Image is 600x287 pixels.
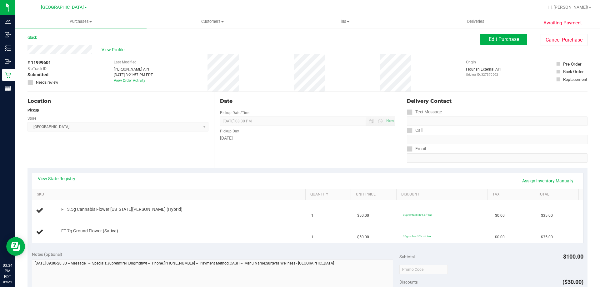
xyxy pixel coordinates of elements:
input: Promo Code [399,265,448,274]
span: Notes (optional) [32,252,62,257]
span: $0.00 [495,213,505,219]
label: Origin [466,59,476,65]
p: 03:34 PM EDT [3,263,12,280]
span: Needs review [36,80,58,85]
div: [DATE] [220,135,395,141]
span: # 11999601 [27,59,51,66]
inline-svg: Retail [5,72,11,78]
inline-svg: Inventory [5,45,11,51]
span: ($30.00) [562,279,583,285]
span: View Profile [102,47,127,53]
div: Flourish External API [466,67,501,77]
span: FT 7g Ground Flower (Sativa) [61,228,118,234]
label: Call [407,126,422,135]
span: $50.00 [357,213,369,219]
span: Hi, [PERSON_NAME]! [547,5,588,10]
span: 1 [311,234,313,240]
a: Assign Inventory Manually [518,176,577,186]
span: Tills [278,19,409,24]
div: [DATE] 3:21:57 PM EDT [114,72,153,78]
span: BioTrack ID: [27,66,47,72]
input: Format: (999) 999-9999 [407,135,587,144]
span: FT 3.5g Cannabis Flower [US_STATE][PERSON_NAME] (Hybrid) [61,206,182,212]
span: 30premfire1: 30% off line [403,213,432,216]
span: 30grndflwr: 30% off line [403,235,431,238]
div: Delivery Contact [407,97,587,105]
span: Deliveries [459,19,493,24]
inline-svg: Inbound [5,32,11,38]
a: Tax [492,192,531,197]
span: $0.00 [495,234,505,240]
inline-svg: Analytics [5,18,11,24]
span: Subtotal [399,254,415,259]
label: Store [27,116,36,121]
label: Text Message [407,107,442,116]
a: Back [27,35,37,40]
inline-svg: Reports [5,85,11,92]
div: Back Order [563,68,584,75]
a: Deliveries [410,15,542,28]
label: Email [407,144,426,153]
a: Customers [147,15,278,28]
a: Unit Price [356,192,394,197]
div: Pre-Order [563,61,582,67]
span: - [49,66,50,72]
a: View State Registry [38,176,75,182]
inline-svg: Outbound [5,58,11,65]
div: [PERSON_NAME] API [114,67,153,72]
span: $50.00 [357,234,369,240]
a: Total [538,192,576,197]
span: [GEOGRAPHIC_DATA] [41,5,84,10]
a: Discount [401,192,485,197]
span: $35.00 [541,213,553,219]
button: Cancel Purchase [541,34,587,46]
button: Edit Purchase [480,34,527,45]
div: Date [220,97,395,105]
a: Tills [278,15,410,28]
span: Customers [147,19,278,24]
strong: Pickup [27,108,39,112]
div: Replacement [563,76,587,82]
span: $100.00 [563,253,583,260]
iframe: Resource center [6,237,25,256]
a: SKU [37,192,303,197]
span: Submitted [27,72,48,78]
p: Original ID: 327370502 [466,72,501,77]
label: Pickup Date/Time [220,110,250,116]
label: Pickup Day [220,128,239,134]
span: 1 [311,213,313,219]
label: Last Modified [114,59,137,65]
a: Purchases [15,15,147,28]
div: Location [27,97,208,105]
a: Quantity [310,192,348,197]
input: Format: (999) 999-9999 [407,116,587,126]
span: Edit Purchase [489,36,519,42]
a: View Order Activity [114,78,145,83]
span: Purchases [15,19,147,24]
p: 09/24 [3,280,12,284]
span: $35.00 [541,234,553,240]
span: Awaiting Payment [543,19,582,27]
